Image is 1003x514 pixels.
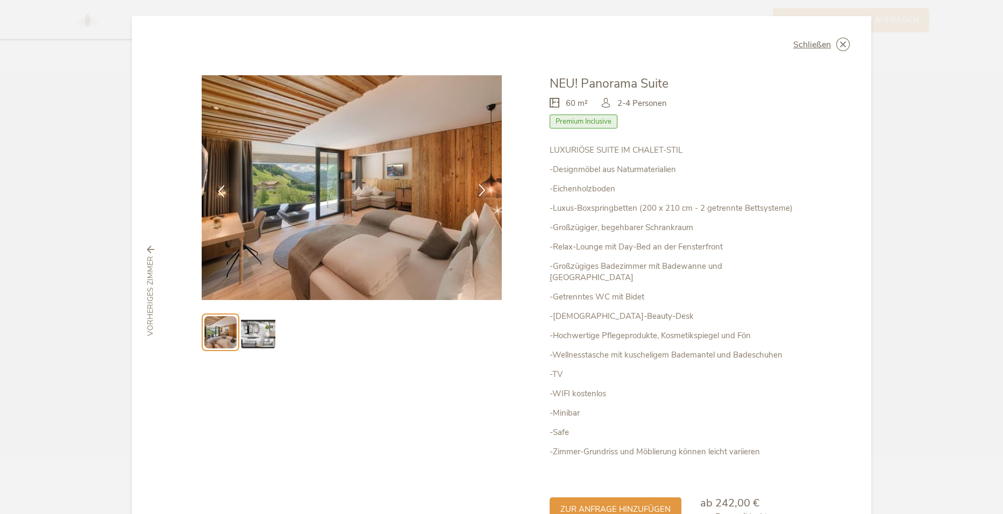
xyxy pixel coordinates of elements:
p: -Wellnesstasche mit kuscheligem Bademantel und Badeschuhen [550,349,801,361]
span: 60 m² [566,98,588,109]
p: LUXURIÖSE SUITE IM CHALET-STIL [550,145,801,156]
p: -TV [550,369,801,380]
img: Preview [241,315,275,349]
p: -WIFI kostenlos [550,388,801,399]
p: -Safe [550,427,801,438]
span: vorheriges Zimmer [145,256,156,336]
p: -Luxus-Boxspringbetten (200 x 210 cm - 2 getrennte Bettsysteme) [550,203,801,214]
img: Preview [204,316,237,348]
p: -Großzügiges Badezimmer mit Badewanne und [GEOGRAPHIC_DATA] [550,261,801,283]
span: NEU! Panorama Suite [550,75,668,92]
p: -Relax-Lounge mit Day-Bed an der Fensterfront [550,241,801,253]
p: -[DEMOGRAPHIC_DATA]-Beauty-Desk [550,311,801,322]
p: -Designmöbel aus Naturmaterialien [550,164,801,175]
span: 2-4 Personen [617,98,667,109]
p: -Zimmer-Grundriss und Möblierung können leicht variieren [550,446,801,458]
span: Premium Inclusive [550,115,617,128]
p: -Hochwertige Pflegeprodukte, Kosmetikspiegel und Fön [550,330,801,341]
p: -Eichenholzboden [550,183,801,195]
p: -Getrenntes WC mit Bidet [550,291,801,303]
img: NEU! Panorama Suite [202,75,502,300]
p: -Großzügiger, begehbarer Schrankraum [550,222,801,233]
p: -Minibar [550,408,801,419]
